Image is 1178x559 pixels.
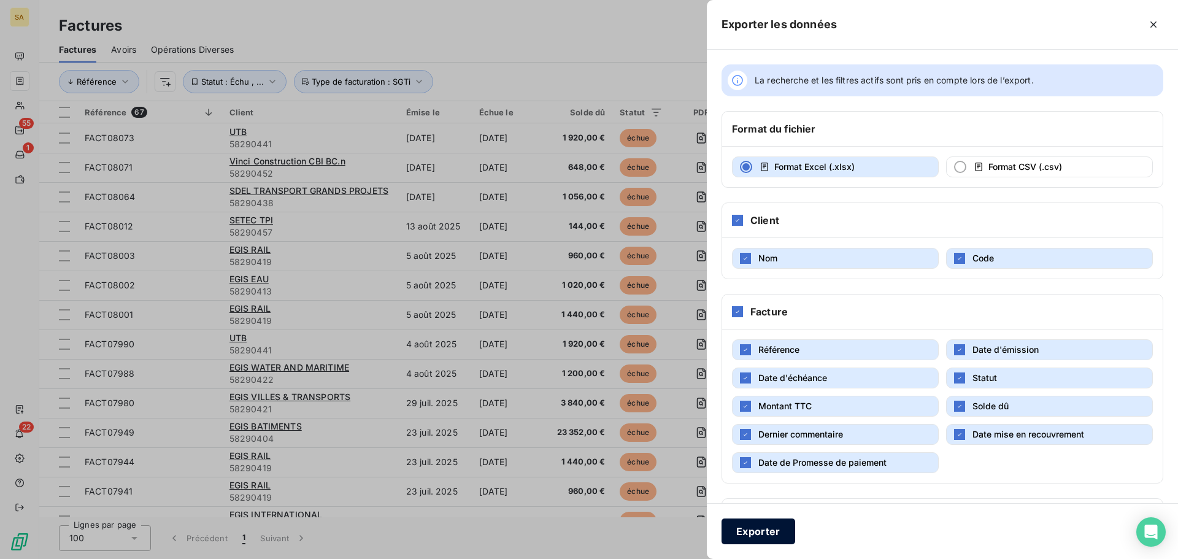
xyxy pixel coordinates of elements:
[946,424,1153,445] button: Date mise en recouvrement
[732,339,939,360] button: Référence
[722,16,837,33] h5: Exporter les données
[946,248,1153,269] button: Code
[946,396,1153,417] button: Solde dû
[758,344,799,355] span: Référence
[758,457,887,468] span: Date de Promesse de paiement
[988,161,1062,172] span: Format CSV (.csv)
[972,429,1084,439] span: Date mise en recouvrement
[732,452,939,473] button: Date de Promesse de paiement
[732,248,939,269] button: Nom
[972,344,1039,355] span: Date d'émission
[732,368,939,388] button: Date d'échéance
[946,156,1153,177] button: Format CSV (.csv)
[946,339,1153,360] button: Date d'émission
[758,429,843,439] span: Dernier commentaire
[758,372,827,383] span: Date d'échéance
[750,213,779,228] h6: Client
[732,396,939,417] button: Montant TTC
[1136,517,1166,547] div: Open Intercom Messenger
[758,253,777,263] span: Nom
[972,372,997,383] span: Statut
[758,401,812,411] span: Montant TTC
[732,156,939,177] button: Format Excel (.xlsx)
[972,401,1009,411] span: Solde dû
[946,368,1153,388] button: Statut
[972,253,994,263] span: Code
[722,519,795,544] button: Exporter
[732,121,816,136] h6: Format du fichier
[732,424,939,445] button: Dernier commentaire
[750,304,788,319] h6: Facture
[755,74,1034,87] span: La recherche et les filtres actifs sont pris en compte lors de l’export.
[774,161,855,172] span: Format Excel (.xlsx)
